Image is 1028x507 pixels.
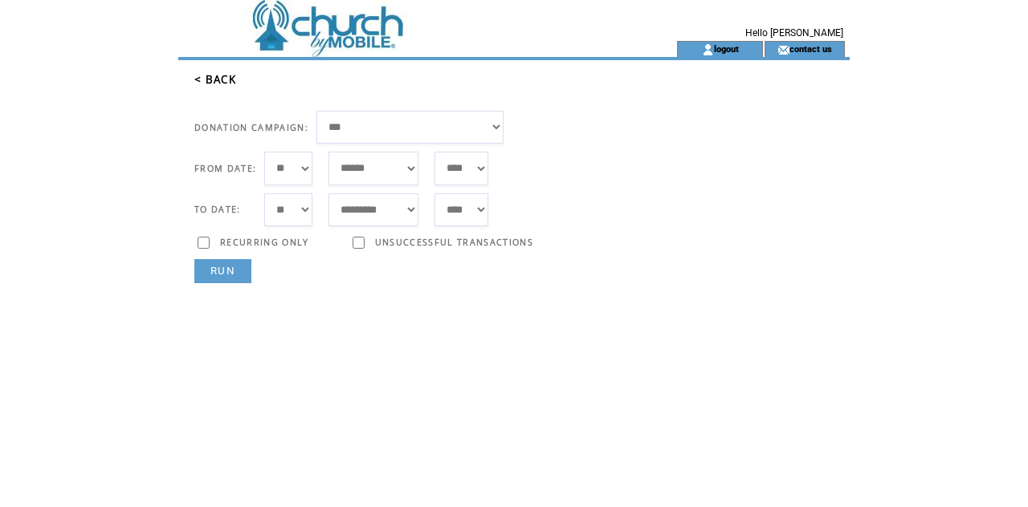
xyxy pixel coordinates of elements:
img: account_icon.gif [702,43,714,56]
span: DONATION CAMPAIGN: [194,122,308,133]
img: contact_us_icon.gif [777,43,789,56]
span: Hello [PERSON_NAME] [745,27,843,39]
span: TO DATE: [194,204,241,215]
a: logout [714,43,739,54]
span: UNSUCCESSFUL TRANSACTIONS [375,237,533,248]
a: RUN [194,259,251,283]
span: RECURRING ONLY [220,237,309,248]
a: < BACK [194,72,236,87]
span: FROM DATE: [194,163,256,174]
a: contact us [789,43,832,54]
